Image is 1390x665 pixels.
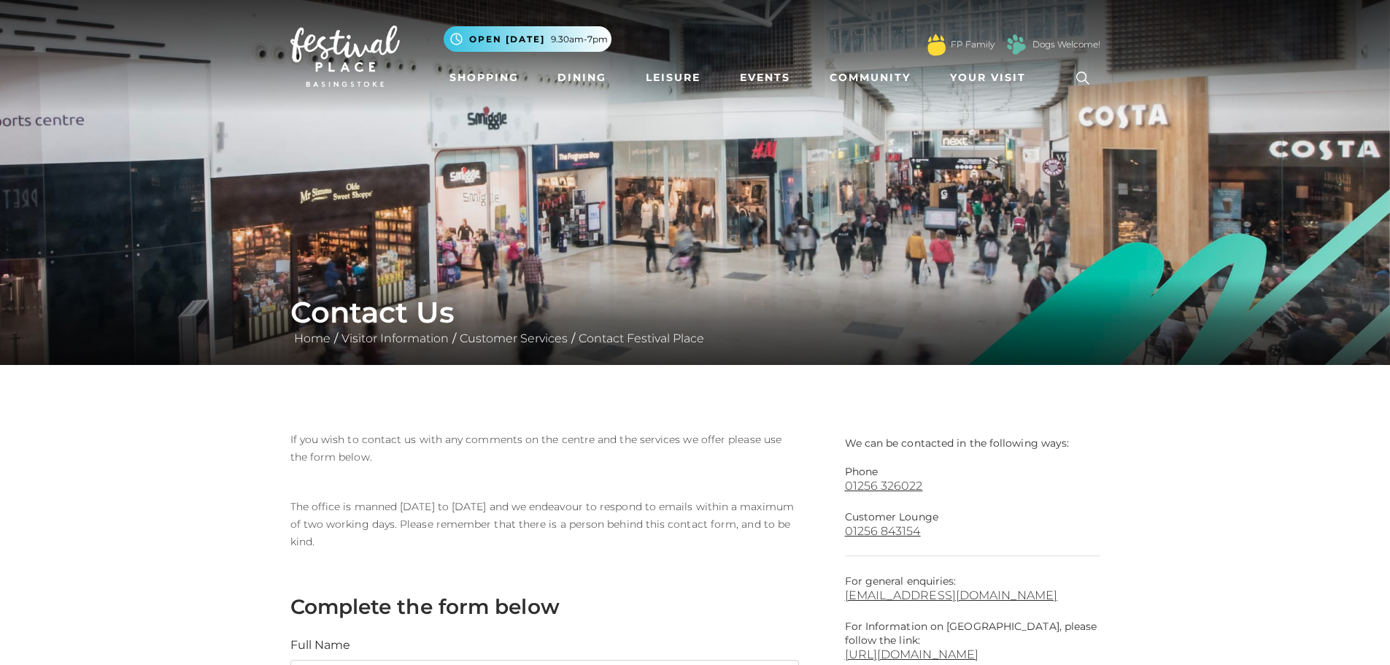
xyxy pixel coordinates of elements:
p: For Information on [GEOGRAPHIC_DATA], please follow the link: [845,620,1100,647]
p: We can be contacted in the following ways: [845,431,1100,450]
p: If you wish to contact us with any comments on the centre and the services we offer please use th... [290,431,799,466]
a: FP Family [951,38,995,51]
a: [EMAIL_ADDRESS][DOMAIN_NAME] [845,588,1100,602]
a: Community [824,64,916,91]
span: 9.30am-7pm [551,33,608,46]
h1: Contact Us [290,295,1100,330]
span: Your Visit [950,70,1026,85]
label: Full Name [290,637,350,654]
a: Customer Services [456,331,571,345]
p: For general enquiries: [845,574,1100,602]
p: Phone [845,465,1100,479]
a: Leisure [640,64,706,91]
img: Festival Place Logo [290,26,400,87]
a: Contact Festival Place [575,331,708,345]
a: Dogs Welcome! [1032,38,1100,51]
a: Shopping [444,64,525,91]
a: [URL][DOMAIN_NAME] [845,647,979,661]
button: Open [DATE] 9.30am-7pm [444,26,611,52]
a: Events [734,64,796,91]
a: Home [290,331,334,345]
a: 01256 843154 [845,524,1100,538]
a: Visitor Information [338,331,452,345]
p: The office is manned [DATE] to [DATE] and we endeavour to respond to emails within a maximum of t... [290,498,799,550]
div: / / / [279,295,1111,347]
p: Customer Lounge [845,510,1100,524]
a: 01256 326022 [845,479,1100,493]
span: Open [DATE] [469,33,545,46]
h3: Complete the form below [290,594,799,619]
a: Your Visit [944,64,1039,91]
a: Dining [552,64,612,91]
